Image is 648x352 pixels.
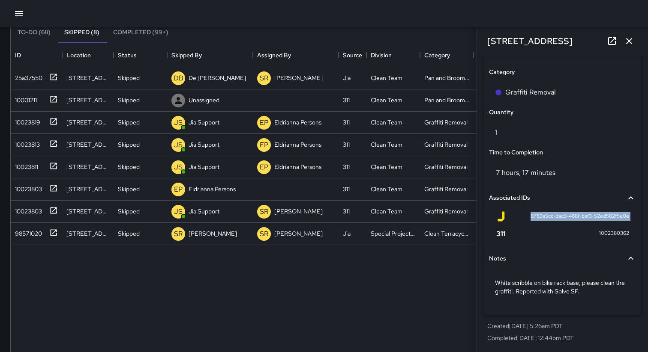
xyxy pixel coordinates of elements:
[274,74,323,82] p: [PERSON_NAME]
[189,163,219,171] p: Jia Support
[343,140,350,149] div: 311
[260,140,268,150] p: EP
[371,96,402,104] div: Clean Team
[371,43,392,67] div: Division
[12,226,42,238] div: 98571020
[339,43,366,67] div: Source
[343,74,351,82] div: Jia
[260,162,268,172] p: EP
[12,181,42,193] div: 10023803
[343,96,350,104] div: 311
[189,74,246,82] p: De'[PERSON_NAME]
[260,118,268,128] p: EP
[189,207,219,216] p: Jia Support
[343,118,350,127] div: 311
[66,229,109,238] div: 22 Battery Street
[167,43,253,67] div: Skipped By
[343,163,350,171] div: 311
[424,96,469,104] div: Pan and Broom Block Faces
[424,74,469,82] div: Pan and Broom Block Faces
[171,43,202,67] div: Skipped By
[424,140,468,149] div: Graffiti Removal
[371,118,402,127] div: Clean Team
[114,43,167,67] div: Status
[366,43,420,67] div: Division
[371,163,402,171] div: Clean Team
[174,229,183,239] p: SR
[118,140,140,149] p: Skipped
[424,229,469,238] div: Clean Terracycles
[15,43,21,67] div: ID
[11,43,62,67] div: ID
[424,163,468,171] div: Graffiti Removal
[66,140,109,149] div: 598 Market Street
[12,92,37,104] div: 10001211
[174,73,183,83] p: DB
[274,207,323,216] p: [PERSON_NAME]
[66,118,109,127] div: 39 Sutter Street
[274,118,321,127] p: Eldrianna Persons
[118,74,140,82] p: Skipped
[66,43,91,67] div: Location
[260,229,268,239] p: SR
[118,185,140,193] p: Skipped
[424,207,468,216] div: Graffiti Removal
[371,74,402,82] div: Clean Team
[343,43,362,67] div: Source
[260,73,268,83] p: SR
[66,96,109,104] div: 124 Sutter Street
[174,184,183,195] p: EP
[371,229,416,238] div: Special Projects Team
[12,159,38,171] div: 10023811
[424,118,468,127] div: Graffiti Removal
[118,118,140,127] p: Skipped
[424,43,450,67] div: Category
[189,229,237,238] p: [PERSON_NAME]
[62,43,114,67] div: Location
[174,140,183,150] p: JS
[274,229,323,238] p: [PERSON_NAME]
[274,163,321,171] p: Eldrianna Persons
[343,207,350,216] div: 311
[106,22,175,43] button: Completed (99+)
[66,74,109,82] div: 8 Mission Street
[66,163,109,171] div: 1 Market Street
[12,204,42,216] div: 10023803
[12,137,40,149] div: 10023813
[174,162,183,172] p: JS
[12,115,40,127] div: 10023819
[343,185,350,193] div: 311
[420,43,474,67] div: Category
[66,207,109,216] div: 525 Market Street
[189,118,219,127] p: Jia Support
[424,185,468,193] div: Graffiti Removal
[118,207,140,216] p: Skipped
[118,96,140,104] p: Skipped
[174,118,183,128] p: JS
[189,96,219,104] p: Unassigned
[274,140,321,149] p: Eldrianna Persons
[118,163,140,171] p: Skipped
[253,43,339,67] div: Assigned By
[118,229,140,238] p: Skipped
[57,22,106,43] button: Skipped (8)
[12,70,42,82] div: 25a37550
[257,43,291,67] div: Assigned By
[11,22,57,43] button: To-Do (68)
[371,140,402,149] div: Clean Team
[371,185,402,193] div: Clean Team
[174,207,183,217] p: JS
[260,207,268,217] p: SR
[189,140,219,149] p: Jia Support
[118,43,137,67] div: Status
[343,229,351,238] div: Jia
[371,207,402,216] div: Clean Team
[66,185,109,193] div: 425 Market Street
[189,185,236,193] p: Eldrianna Persons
